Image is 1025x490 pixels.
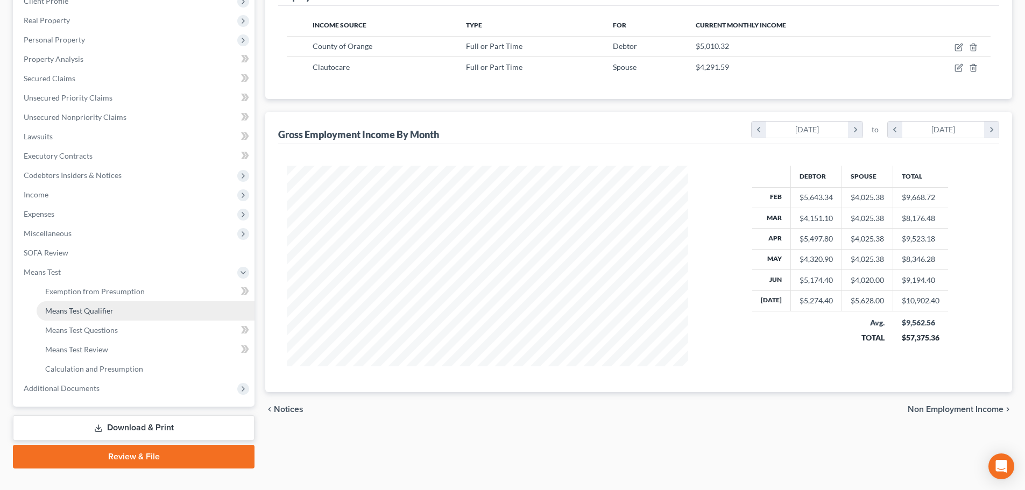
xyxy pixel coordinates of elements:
span: $5,010.32 [696,41,729,51]
th: Mar [752,208,791,228]
i: chevron_right [984,122,999,138]
span: Personal Property [24,35,85,44]
div: $4,020.00 [851,275,884,286]
td: $9,668.72 [893,187,949,208]
span: Means Test [24,267,61,276]
div: TOTAL [851,332,885,343]
span: Current Monthly Income [696,21,786,29]
span: County of Orange [313,41,372,51]
div: Avg. [851,317,885,328]
span: Means Test Qualifier [45,306,114,315]
i: chevron_left [265,405,274,414]
div: $4,320.90 [800,254,833,265]
span: SOFA Review [24,248,68,257]
td: $10,902.40 [893,290,949,311]
span: Calculation and Presumption [45,364,143,373]
i: chevron_left [888,122,902,138]
div: $5,643.34 [800,192,833,203]
span: Miscellaneous [24,229,72,238]
span: Expenses [24,209,54,218]
span: Executory Contracts [24,151,93,160]
div: $4,025.38 [851,213,884,224]
a: Exemption from Presumption [37,282,255,301]
a: Review & File [13,445,255,468]
th: Spouse [842,166,893,187]
td: $9,194.40 [893,270,949,290]
div: $57,375.36 [902,332,940,343]
span: Secured Claims [24,74,75,83]
span: Non Employment Income [908,405,1003,414]
div: $4,025.38 [851,192,884,203]
span: Spouse [613,62,637,72]
span: For [613,21,626,29]
a: Lawsuits [15,127,255,146]
span: Full or Part Time [466,62,522,72]
span: Real Property [24,16,70,25]
td: $8,176.48 [893,208,949,228]
div: $5,497.80 [800,233,833,244]
span: Lawsuits [24,132,53,141]
span: Unsecured Nonpriority Claims [24,112,126,122]
div: Gross Employment Income By Month [278,128,439,141]
a: Means Test Qualifier [37,301,255,321]
th: Total [893,166,949,187]
i: chevron_left [752,122,766,138]
span: Debtor [613,41,637,51]
span: Additional Documents [24,384,100,393]
th: Feb [752,187,791,208]
div: $4,025.38 [851,254,884,265]
td: $9,523.18 [893,229,949,249]
a: Means Test Review [37,340,255,359]
div: [DATE] [902,122,985,138]
span: Means Test Review [45,345,108,354]
i: chevron_right [1003,405,1012,414]
span: Income [24,190,48,199]
div: $5,628.00 [851,295,884,306]
span: Full or Part Time [466,41,522,51]
span: Notices [274,405,303,414]
div: $5,274.40 [800,295,833,306]
a: Unsecured Nonpriority Claims [15,108,255,127]
button: chevron_left Notices [265,405,303,414]
span: Income Source [313,21,366,29]
th: [DATE] [752,290,791,311]
span: Type [466,21,482,29]
span: Exemption from Presumption [45,287,145,296]
span: Means Test Questions [45,325,118,335]
a: Executory Contracts [15,146,255,166]
a: Unsecured Priority Claims [15,88,255,108]
th: Apr [752,229,791,249]
a: Download & Print [13,415,255,441]
div: $4,025.38 [851,233,884,244]
a: Means Test Questions [37,321,255,340]
span: Property Analysis [24,54,83,63]
a: Property Analysis [15,49,255,69]
div: Open Intercom Messenger [988,453,1014,479]
div: [DATE] [766,122,849,138]
th: Debtor [791,166,842,187]
div: $4,151.10 [800,213,833,224]
i: chevron_right [848,122,863,138]
th: Jun [752,270,791,290]
button: Non Employment Income chevron_right [908,405,1012,414]
a: Calculation and Presumption [37,359,255,379]
div: $9,562.56 [902,317,940,328]
a: Secured Claims [15,69,255,88]
span: Codebtors Insiders & Notices [24,171,122,180]
span: to [872,124,879,135]
div: $5,174.40 [800,275,833,286]
span: Clautocare [313,62,350,72]
span: $4,291.59 [696,62,729,72]
td: $8,346.28 [893,249,949,269]
a: SOFA Review [15,243,255,262]
span: Unsecured Priority Claims [24,93,112,102]
th: May [752,249,791,269]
